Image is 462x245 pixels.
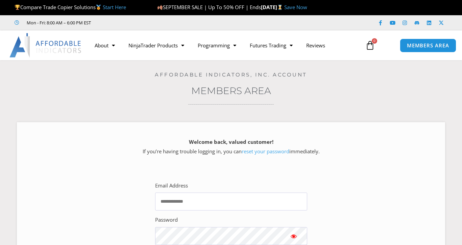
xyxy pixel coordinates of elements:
a: Start Here [103,4,126,10]
span: Compare Trade Copier Solutions [15,4,126,10]
a: Affordable Indicators, Inc. Account [155,71,307,78]
span: Mon - Fri: 8:00 AM – 6:00 PM EST [25,19,91,27]
a: Members Area [191,85,271,96]
a: reset your password [242,148,289,155]
img: 🏆 [15,5,20,10]
span: MEMBERS AREA [407,43,449,48]
img: LogoAI | Affordable Indicators – NinjaTrader [9,33,82,58]
img: 🍂 [157,5,163,10]
nav: Menu [88,38,361,53]
a: Futures Trading [243,38,299,53]
span: SEPTEMBER SALE | Up To 50% OFF | Ends [157,4,261,10]
a: MEMBERS AREA [400,39,456,52]
img: ⌛ [277,5,283,10]
a: Save Now [284,4,307,10]
a: 0 [355,36,385,55]
span: 0 [372,38,377,44]
a: Reviews [299,38,332,53]
button: Show password [280,227,307,245]
a: NinjaTrader Products [122,38,191,53]
iframe: Customer reviews powered by Trustpilot [100,19,202,26]
a: Programming [191,38,243,53]
strong: Welcome back, valued customer! [189,138,273,145]
a: About [88,38,122,53]
label: Password [155,215,178,225]
strong: [DATE] [261,4,284,10]
img: 🥇 [96,5,101,10]
p: If you’re having trouble logging in, you can immediately. [29,137,433,156]
label: Email Address [155,181,188,191]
